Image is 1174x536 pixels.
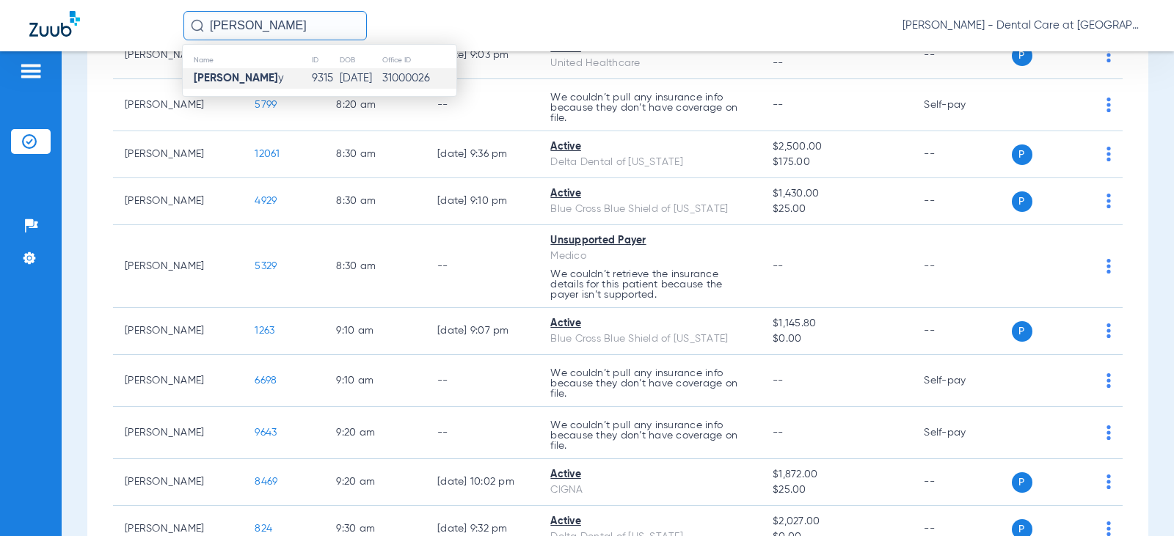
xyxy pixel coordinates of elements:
[324,131,426,178] td: 8:30 AM
[255,261,277,271] span: 5329
[194,73,278,84] strong: [PERSON_NAME]
[183,52,311,68] th: Name
[773,467,900,482] span: $1,872.00
[311,68,340,89] td: 9315
[1106,425,1111,440] img: group-dot-blue.svg
[912,459,1011,506] td: --
[773,155,900,170] span: $175.00
[912,131,1011,178] td: --
[324,79,426,131] td: 8:20 AM
[1106,147,1111,161] img: group-dot-blue.svg
[113,459,243,506] td: [PERSON_NAME]
[550,92,749,123] p: We couldn’t pull any insurance info because they don’t have coverage on file.
[255,196,277,206] span: 4929
[113,79,243,131] td: [PERSON_NAME]
[183,11,367,40] input: Search for patients
[255,477,277,487] span: 8469
[426,407,539,459] td: --
[773,139,900,155] span: $2,500.00
[773,100,784,110] span: --
[550,420,749,451] p: We couldn’t pull any insurance info because they don’t have coverage on file.
[324,407,426,459] td: 9:20 AM
[550,202,749,217] div: Blue Cross Blue Shield of [US_STATE]
[773,261,784,271] span: --
[426,459,539,506] td: [DATE] 10:02 PM
[324,355,426,407] td: 9:10 AM
[194,73,284,84] span: y
[1012,191,1032,212] span: P
[773,186,900,202] span: $1,430.00
[339,68,382,89] td: [DATE]
[324,225,426,308] td: 8:30 AM
[29,11,80,37] img: Zuub Logo
[550,269,749,300] p: We couldn’t retrieve the insurance details for this patient because the payer isn’t supported.
[550,316,749,331] div: Active
[1106,194,1111,208] img: group-dot-blue.svg
[382,68,456,89] td: 31000026
[255,375,277,386] span: 6698
[1106,259,1111,273] img: group-dot-blue.svg
[1106,323,1111,338] img: group-dot-blue.svg
[912,355,1011,407] td: Self-pay
[1012,321,1032,342] span: P
[550,186,749,202] div: Active
[773,331,900,347] span: $0.00
[113,32,243,79] td: [PERSON_NAME]
[550,467,749,482] div: Active
[912,32,1011,79] td: --
[1106,474,1111,489] img: group-dot-blue.svg
[426,178,539,225] td: [DATE] 9:10 PM
[773,427,784,438] span: --
[113,308,243,355] td: [PERSON_NAME]
[426,79,539,131] td: --
[426,308,539,355] td: [DATE] 9:07 PM
[255,326,274,336] span: 1263
[113,178,243,225] td: [PERSON_NAME]
[550,56,749,71] div: United Healthcare
[324,178,426,225] td: 8:30 AM
[19,62,43,80] img: hamburger-icon
[912,407,1011,459] td: Self-pay
[255,149,280,159] span: 12061
[113,407,243,459] td: [PERSON_NAME]
[912,79,1011,131] td: Self-pay
[1012,472,1032,493] span: P
[550,331,749,347] div: Blue Cross Blue Shield of [US_STATE]
[773,514,900,529] span: $2,027.00
[255,427,277,438] span: 9643
[550,233,749,249] div: Unsupported Payer
[1106,521,1111,536] img: group-dot-blue.svg
[1012,45,1032,66] span: P
[1106,373,1111,388] img: group-dot-blue.svg
[550,482,749,498] div: CIGNA
[1012,144,1032,165] span: P
[1106,98,1111,112] img: group-dot-blue.svg
[912,225,1011,308] td: --
[113,225,243,308] td: [PERSON_NAME]
[550,155,749,170] div: Delta Dental of [US_STATE]
[426,225,539,308] td: --
[324,308,426,355] td: 9:10 AM
[311,52,340,68] th: ID
[773,482,900,498] span: $25.00
[339,52,382,68] th: DOB
[912,308,1011,355] td: --
[550,514,749,529] div: Active
[773,202,900,217] span: $25.00
[912,178,1011,225] td: --
[426,32,539,79] td: [DATE] 9:03 PM
[382,52,456,68] th: Office ID
[550,368,749,399] p: We couldn’t pull any insurance info because they don’t have coverage on file.
[773,56,900,71] span: --
[255,100,277,110] span: 5799
[550,249,749,264] div: Medico
[773,316,900,331] span: $1,145.80
[255,524,272,534] span: 824
[1106,48,1111,62] img: group-dot-blue.svg
[191,19,204,32] img: Search Icon
[113,355,243,407] td: [PERSON_NAME]
[426,131,539,178] td: [DATE] 9:36 PM
[773,375,784,386] span: --
[903,18,1145,33] span: [PERSON_NAME] - Dental Care at [GEOGRAPHIC_DATA]
[426,355,539,407] td: --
